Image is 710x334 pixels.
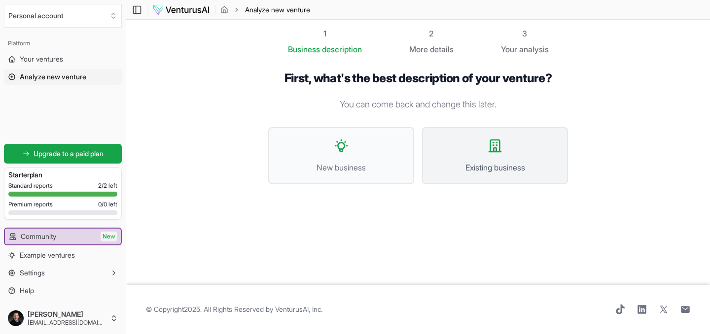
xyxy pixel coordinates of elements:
span: More [409,43,428,55]
span: [EMAIL_ADDRESS][DOMAIN_NAME] [28,319,106,327]
a: Help [4,283,122,299]
img: ACg8ocKCysHXVbCFv2ejEm83spAITts3b5oQL6Areje4Ol_4VVAbZGgh=s96-c [8,310,24,326]
span: Your ventures [20,54,63,64]
span: New [101,232,117,241]
button: Select an organization [4,4,122,28]
a: CommunityNew [5,229,121,244]
span: Business [288,43,320,55]
span: Example ventures [20,250,75,260]
a: VenturusAI, Inc [275,305,321,313]
span: description [322,44,362,54]
nav: breadcrumb [220,5,310,15]
p: You can come back and change this later. [268,98,568,111]
span: Your [501,43,517,55]
span: New business [279,162,403,173]
a: Upgrade to a paid plan [4,144,122,164]
div: 3 [501,28,549,39]
span: © Copyright 2025 . All Rights Reserved by . [146,304,322,314]
span: Upgrade to a paid plan [34,149,104,159]
span: [PERSON_NAME] [28,310,106,319]
span: details [430,44,454,54]
span: Premium reports [8,200,53,208]
span: Standard reports [8,182,53,190]
div: Platform [4,35,122,51]
a: Example ventures [4,247,122,263]
button: Settings [4,265,122,281]
button: Existing business [422,127,568,184]
span: Settings [20,268,45,278]
button: New business [268,127,414,184]
h1: First, what's the best description of your venture? [268,71,568,86]
a: Your ventures [4,51,122,67]
span: analysis [519,44,549,54]
div: 2 [409,28,454,39]
span: Help [20,286,34,296]
a: Analyze new venture [4,69,122,85]
span: Analyze new venture [20,72,86,82]
img: logo [152,4,210,16]
div: 1 [288,28,362,39]
span: Existing business [433,162,557,173]
span: Analyze new venture [245,5,310,15]
span: 0 / 0 left [98,200,117,208]
span: Community [21,232,56,241]
span: 2 / 2 left [98,182,117,190]
h3: Starter plan [8,170,117,180]
button: [PERSON_NAME][EMAIL_ADDRESS][DOMAIN_NAME] [4,306,122,330]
